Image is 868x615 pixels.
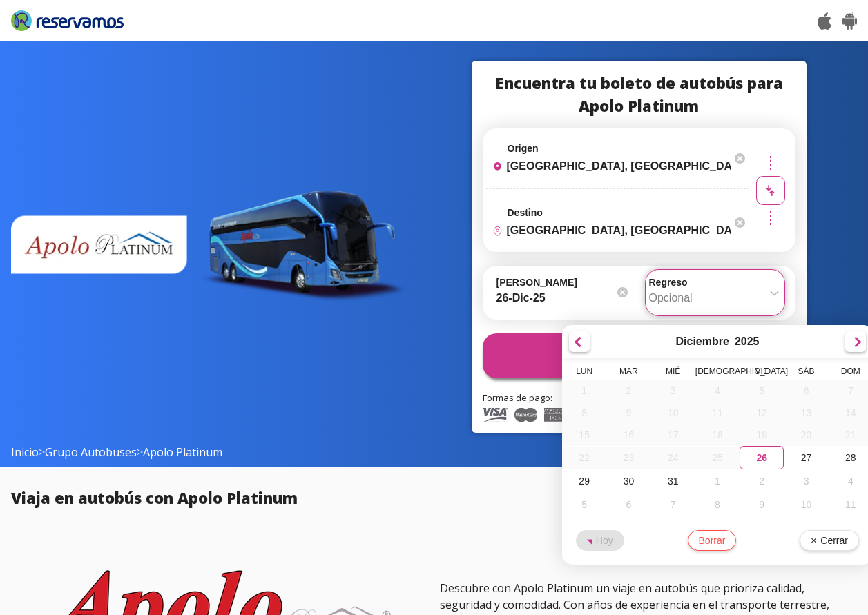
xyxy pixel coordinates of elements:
div: 15-Dic-25 [562,424,606,446]
img: American Express [544,408,575,422]
div: 13-Dic-25 [784,402,828,424]
input: Elegir Fecha [496,281,630,315]
th: Viernes [740,367,784,380]
div: Diciembre [675,335,729,348]
p: Formas de pago: [483,391,795,405]
label: Origen [508,143,539,154]
img: bus apolo platinum [11,183,407,310]
div: 17-Dic-25 [650,424,695,446]
div: 04-Dic-25 [695,380,740,402]
h1: Encuentra tu boleto de autobús para Apolo Platinum [483,72,795,117]
input: Opcional [649,281,781,315]
img: Visa [483,408,508,422]
div: 09-Dic-25 [606,402,650,424]
div: 18-Dic-25 [695,424,740,446]
div: 11-Dic-25 [695,402,740,424]
div: 02-Dic-25 [606,380,650,402]
div: 01-Dic-25 [562,380,606,402]
div: 20-Dic-25 [784,424,828,446]
img: Reservamos [11,10,124,31]
div: 27-Dic-25 [784,446,828,469]
div: 01-Ene-26 [695,469,740,493]
div: 23-Dic-25 [606,447,650,469]
div: 10-Ene-26 [784,493,828,516]
label: [PERSON_NAME] [496,277,630,288]
input: Buscar Destino [487,213,731,248]
button: Buscar [483,333,795,378]
th: Lunes [562,367,606,380]
div: 2025 [735,335,760,348]
button: Cerrar [800,530,859,551]
div: 08-Dic-25 [562,402,606,424]
div: 30-Dic-25 [606,469,650,493]
label: Regreso [649,277,781,288]
div: 08-Ene-26 [695,493,740,516]
th: Miércoles [650,367,695,380]
div: 26-Dic-25 [740,446,784,469]
div: 05-Dic-25 [740,380,784,402]
div: 24-Dic-25 [650,447,695,469]
th: Sábado [784,367,828,380]
a: Grupo Autobuses [45,445,137,460]
button: Borrar [687,530,736,551]
div: 03-Dic-25 [650,380,695,402]
img: Master Card [514,408,537,422]
div: 12-Dic-25 [740,402,784,424]
label: Destino [508,207,543,218]
div: 06-Dic-25 [784,380,828,402]
div: 16-Dic-25 [606,424,650,446]
input: Buscar Origen [487,149,731,184]
button: Hoy [576,530,624,551]
div: 31-Dic-25 [650,469,695,493]
th: Martes [606,367,650,380]
span: > > [11,444,222,460]
div: 02-Ene-26 [740,469,784,493]
div: 29-Dic-25 [562,469,606,493]
span: Apolo Platinum [143,445,222,460]
div: 19-Dic-25 [740,424,784,446]
img: Play Store [842,12,857,30]
div: 22-Dic-25 [562,447,606,469]
div: 06-Ene-26 [606,493,650,516]
div: 09-Ene-26 [740,493,784,516]
div: 07-Ene-26 [650,493,695,516]
div: 25-Dic-25 [695,447,740,469]
img: App Store [818,12,831,30]
th: Jueves [695,367,740,380]
div: 05-Ene-26 [562,493,606,516]
a: Inicio [11,445,39,460]
div: 10-Dic-25 [650,402,695,424]
h2: Viaja en autobús con Apolo Platinum [11,487,857,509]
div: 03-Ene-26 [784,469,828,493]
